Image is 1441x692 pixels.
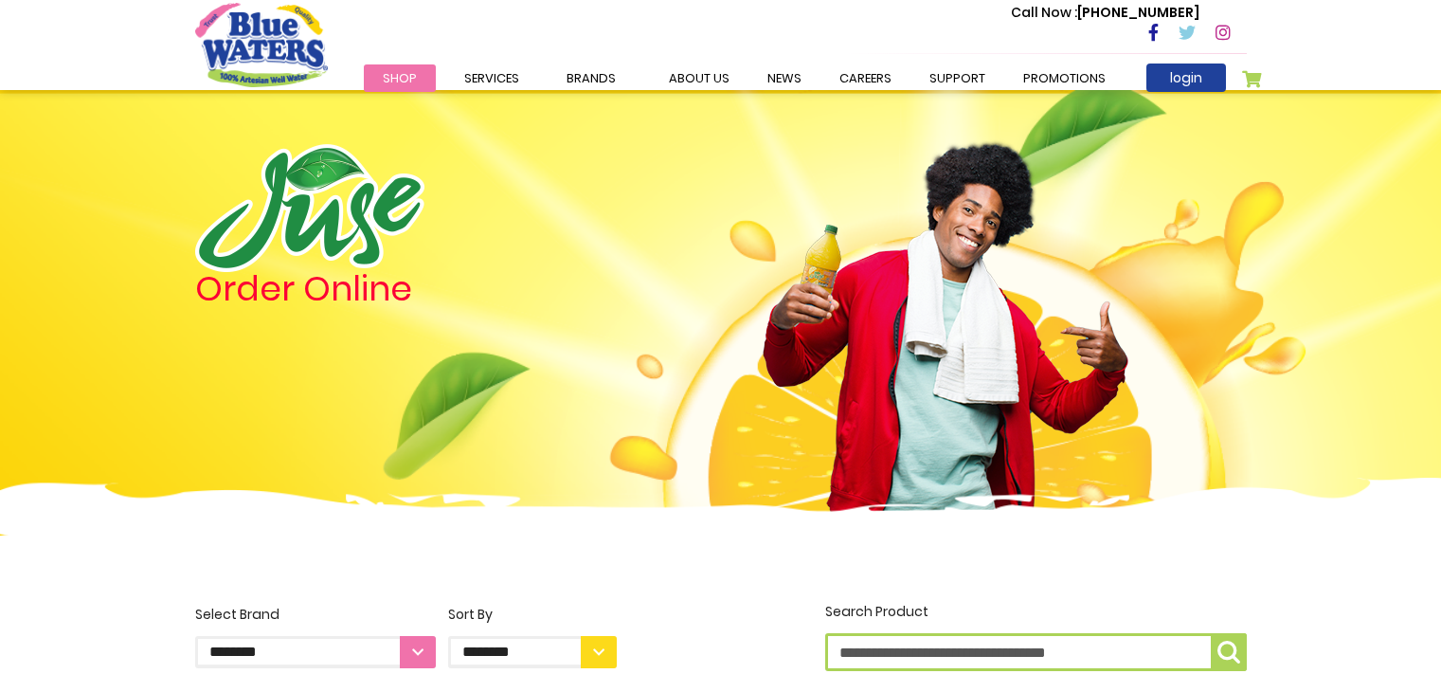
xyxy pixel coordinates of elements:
[820,64,910,92] a: careers
[761,109,1130,515] img: man.png
[195,636,436,668] select: Select Brand
[1011,3,1199,23] p: [PHONE_NUMBER]
[1004,64,1125,92] a: Promotions
[195,3,328,86] a: store logo
[825,602,1247,671] label: Search Product
[448,605,617,625] div: Sort By
[567,69,616,87] span: Brands
[195,144,424,272] img: logo
[1146,64,1226,92] a: login
[448,636,617,668] select: Sort By
[1217,641,1240,664] img: search-icon.png
[383,69,417,87] span: Shop
[195,605,436,668] label: Select Brand
[650,64,748,92] a: about us
[1011,3,1077,22] span: Call Now :
[1211,633,1247,671] button: Search Product
[748,64,820,92] a: News
[464,69,519,87] span: Services
[825,633,1247,671] input: Search Product
[910,64,1004,92] a: support
[195,272,617,306] h4: Order Online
